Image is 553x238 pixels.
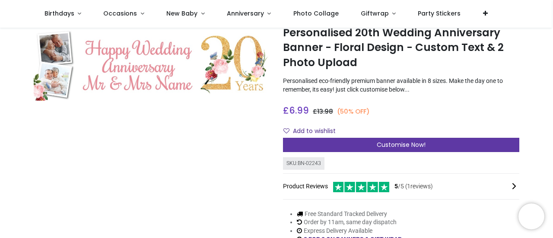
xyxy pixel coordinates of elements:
div: SKU: BN-02243 [283,157,324,170]
small: (50% OFF) [337,107,370,116]
li: Order by 11am, same day dispatch [297,218,418,227]
span: New Baby [166,9,197,18]
span: Occasions [103,9,137,18]
li: Express Delivery Available [297,227,418,235]
img: Personalised 20th Wedding Anniversary Banner - Floral Design - Custom Text & 2 Photo Upload [34,30,270,101]
li: Free Standard Tracked Delivery [297,210,418,219]
iframe: Brevo live chat [518,203,544,229]
p: Personalised eco-friendly premium banner available in 8 sizes. Make the day one to remember, its ... [283,77,519,94]
span: Birthdays [44,9,74,18]
div: Product Reviews [283,181,519,192]
span: Customise Now! [377,140,426,149]
span: /5 ( 1 reviews) [394,182,433,191]
span: £ [283,104,309,117]
span: 6.99 [289,104,309,117]
span: Giftwrap [361,9,389,18]
span: 13.98 [317,107,333,116]
span: Anniversary [227,9,264,18]
button: Add to wishlistAdd to wishlist [283,124,343,139]
h1: Personalised 20th Wedding Anniversary Banner - Floral Design - Custom Text & 2 Photo Upload [283,25,519,70]
span: 5 [394,183,398,190]
i: Add to wishlist [283,128,289,134]
span: £ [313,107,333,116]
span: Photo Collage [293,9,339,18]
span: Party Stickers [418,9,461,18]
